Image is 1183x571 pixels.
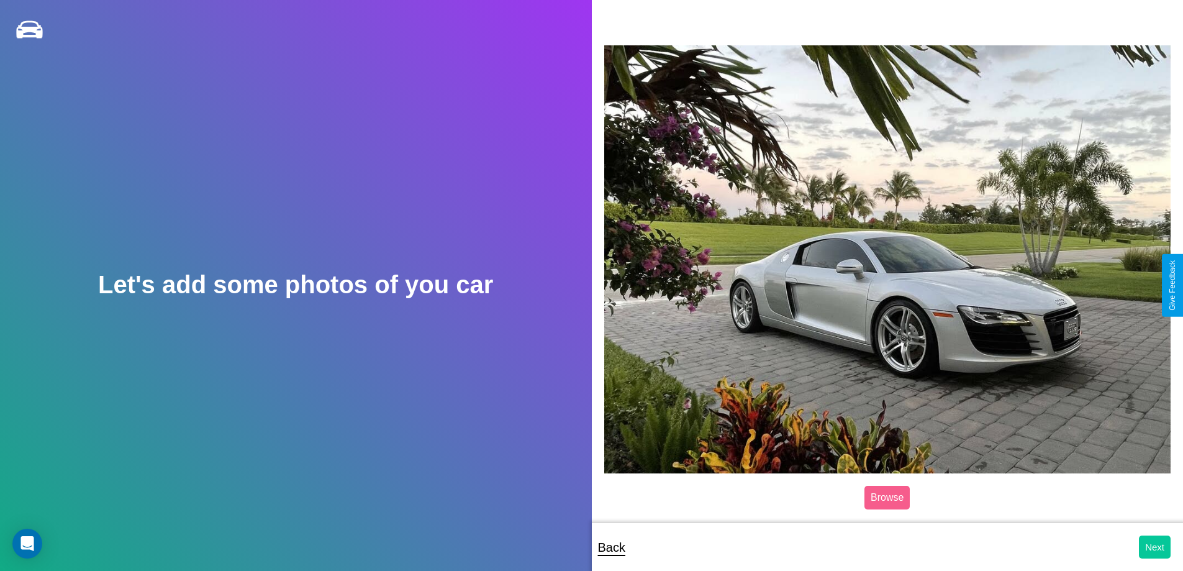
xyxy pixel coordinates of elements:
[98,271,493,299] h2: Let's add some photos of you car
[1168,260,1177,311] div: Give Feedback
[12,529,42,559] div: Open Intercom Messenger
[604,45,1171,473] img: posted
[864,486,910,509] label: Browse
[598,536,625,559] p: Back
[1139,536,1171,559] button: Next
